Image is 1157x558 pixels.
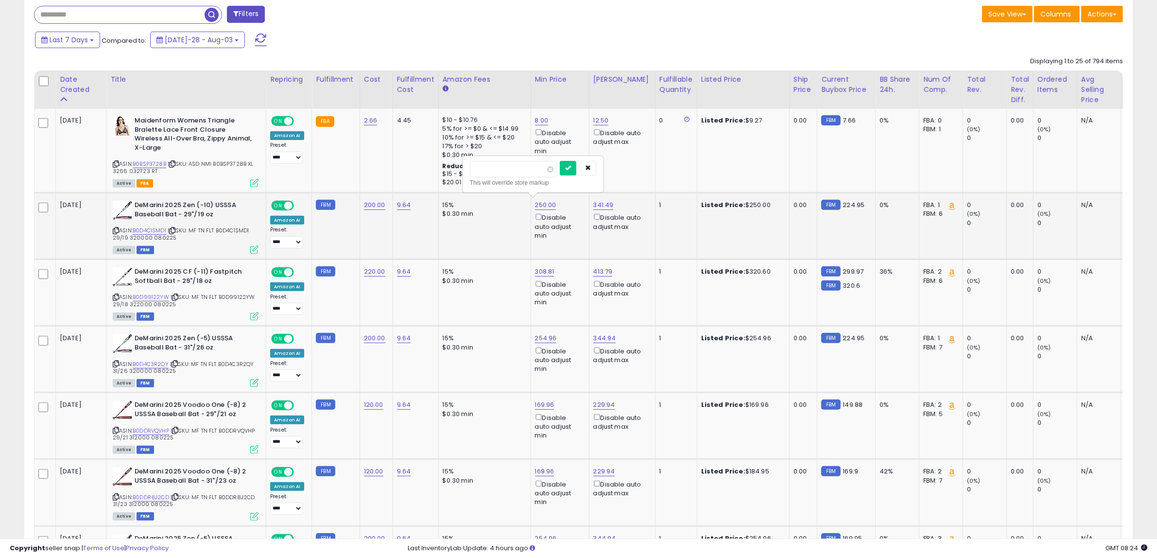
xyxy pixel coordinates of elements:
div: FBA: 1 [923,201,955,209]
div: 0 [1037,401,1077,409]
small: (0%) [1037,277,1051,285]
div: FBM: 7 [923,343,955,352]
span: | SKU: MF TN FLT B0D99122YW 29/18 322000 080225 [113,293,255,308]
div: FBA: 2 [923,467,955,476]
div: 0.00 [1011,267,1026,276]
div: Disable auto adjust max [593,279,648,298]
div: $15 - $15.83 [443,170,523,178]
div: 0.00 [794,116,810,125]
small: Amazon Fees. [443,85,449,93]
div: 0.00 [794,267,810,276]
div: $0.30 min [443,476,523,485]
a: 8.00 [535,116,549,125]
span: ON [272,468,284,476]
div: Listed Price [701,74,785,85]
a: B0D99122YW [133,293,169,301]
span: ON [272,117,284,125]
div: 1 [659,201,690,209]
div: 0 [967,201,1006,209]
img: 41ImM8oUWzL._SL40_.jpg [113,116,132,136]
div: Disable auto adjust max [593,479,648,498]
div: 0% [880,116,912,125]
button: Last 7 Days [35,32,100,48]
div: ASIN: [113,401,259,453]
div: 0 [967,334,1006,343]
div: FBM: 5 [923,410,955,418]
span: ON [272,268,284,277]
div: N/A [1081,267,1113,276]
div: Ship Price [794,74,813,95]
b: Listed Price: [701,333,745,343]
button: [DATE]-28 - Aug-03 [150,32,245,48]
div: 0 [1037,267,1077,276]
div: 15% [443,467,523,476]
b: Listed Price: [701,200,745,209]
small: FBM [821,266,840,277]
div: $254.96 [701,334,782,343]
span: Compared to: [102,36,146,45]
div: Current Buybox Price [821,74,871,95]
a: 9.64 [397,267,411,277]
div: $184.95 [701,467,782,476]
small: FBM [821,200,840,210]
div: 0 [967,267,1006,276]
span: ON [272,401,284,410]
div: 17% for > $20 [443,142,523,151]
a: 229.94 [593,467,615,476]
a: 9.64 [397,400,411,410]
span: | SKU: ASD NMI B0BSP3728B XL 3266 032723 RT [113,160,254,174]
div: Avg Selling Price [1081,74,1117,105]
div: Total Rev. Diff. [1011,74,1029,105]
div: 0 [967,219,1006,227]
a: 9.64 [397,333,411,343]
div: 36% [880,267,912,276]
button: Filters [227,6,265,23]
a: B0D4C1SMD1 [133,227,166,235]
div: Date Created [60,74,102,95]
small: (0%) [1037,210,1051,218]
small: FBM [316,200,335,210]
div: Amazon AI [270,349,304,358]
span: 7.66 [843,116,856,125]
span: OFF [293,335,308,343]
span: All listings currently available for purchase on Amazon [113,446,135,454]
span: All listings currently available for purchase on Amazon [113,512,135,521]
div: [DATE] [60,467,99,476]
div: $9.27 [701,116,782,125]
div: Amazon Fees [443,74,527,85]
b: DeMarini 2025 Zen (-10) USSSA Baseball Bat - 29"/19 oz [135,201,253,221]
small: (0%) [967,210,981,218]
span: Last 7 Days [50,35,88,45]
div: Preset: [270,427,304,449]
span: [DATE]-28 - Aug-03 [165,35,233,45]
div: Amazon AI [270,416,304,424]
b: Listed Price: [701,267,745,276]
div: 0 [967,418,1006,427]
div: FBA: 2 [923,401,955,409]
span: ON [272,335,284,343]
a: 341.49 [593,200,614,210]
img: 41lJylwUsHL._SL40_.jpg [113,401,132,420]
div: FBA: 0 [923,116,955,125]
div: 0.00 [1011,401,1026,409]
div: $0.30 min [443,209,523,218]
div: FBA: 1 [923,334,955,343]
div: 1 [659,334,690,343]
div: 0.00 [794,201,810,209]
span: | SKU: MF TN FLT B0D4C3R2QY 31/26 320000 080225 [113,360,254,375]
div: Amazon AI [270,282,304,291]
div: Total Rev. [967,74,1002,95]
small: FBM [316,400,335,410]
b: DeMarini 2025 Voodoo One (-8) 2 USSSA Baseball Bat - 31"/23 oz [135,467,253,488]
a: 413.79 [593,267,613,277]
div: 1 [659,267,690,276]
div: 5% for >= $0 & <= $14.99 [443,124,523,133]
span: 224.95 [843,333,865,343]
div: 0 [967,485,1006,494]
div: Preset: [270,294,304,315]
div: Amazon AI [270,131,304,140]
div: 0 [1037,116,1077,125]
small: (0%) [1037,410,1051,418]
b: Listed Price: [701,116,745,125]
div: 1 [659,467,690,476]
